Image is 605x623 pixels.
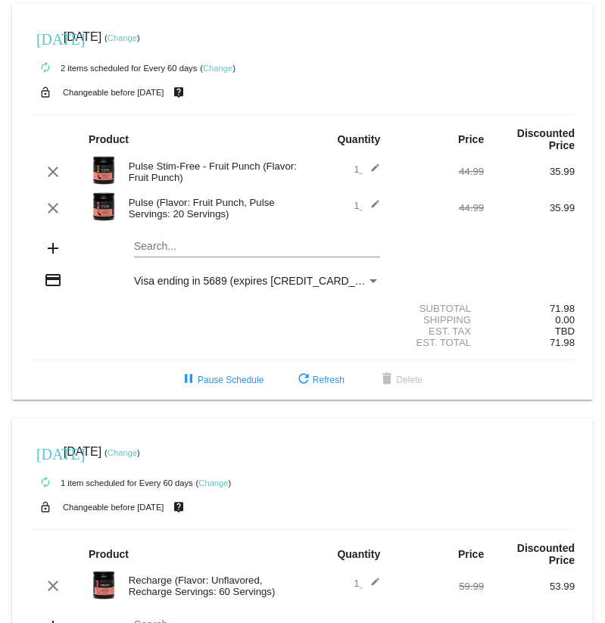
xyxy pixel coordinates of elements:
[393,326,484,337] div: Est. Tax
[134,241,380,253] input: Search...
[121,197,303,220] div: Pulse (Flavor: Fruit Punch, Pulse Servings: 20 Servings)
[393,202,484,213] div: 44.99
[196,478,232,487] small: ( )
[89,133,129,145] strong: Product
[108,33,137,42] a: Change
[362,577,380,595] mat-icon: edit
[89,192,119,222] img: Image-1-Carousel-Pulse-20S-Fruit-Punch-Transp.png
[366,366,435,394] button: Delete
[517,542,575,566] strong: Discounted Price
[458,133,484,145] strong: Price
[198,478,228,487] a: Change
[44,163,62,181] mat-icon: clear
[63,88,164,97] small: Changeable before [DATE]
[134,275,388,287] span: Visa ending in 5689 (expires [CREDIT_CARD_DATA])
[295,375,345,385] span: Refresh
[203,64,232,73] a: Change
[484,581,575,592] div: 53.99
[44,199,62,217] mat-icon: clear
[378,371,396,389] mat-icon: delete
[63,503,164,512] small: Changeable before [DATE]
[362,163,380,181] mat-icon: edit
[393,303,484,314] div: Subtotal
[36,444,55,462] mat-icon: [DATE]
[337,133,380,145] strong: Quantity
[36,83,55,102] mat-icon: lock_open
[36,29,55,47] mat-icon: [DATE]
[36,474,55,492] mat-icon: autorenew
[354,164,380,175] span: 1
[362,199,380,217] mat-icon: edit
[378,375,423,385] span: Delete
[484,166,575,177] div: 35.99
[44,271,62,289] mat-icon: credit_card
[104,448,140,457] small: ( )
[167,366,276,394] button: Pause Schedule
[295,371,313,389] mat-icon: refresh
[170,497,188,517] mat-icon: live_help
[354,200,380,211] span: 1
[393,314,484,326] div: Shipping
[458,548,484,560] strong: Price
[393,166,484,177] div: 44.99
[30,64,197,73] small: 2 items scheduled for Every 60 days
[121,160,303,183] div: Pulse Stim-Free - Fruit Punch (Flavor: Fruit Punch)
[89,548,129,560] strong: Product
[44,239,62,257] mat-icon: add
[393,337,484,348] div: Est. Total
[104,33,140,42] small: ( )
[550,337,575,348] span: 71.98
[555,326,575,337] span: TBD
[282,366,357,394] button: Refresh
[393,581,484,592] div: 59.99
[179,375,264,385] span: Pause Schedule
[179,371,198,389] mat-icon: pause
[134,275,380,287] mat-select: Payment Method
[36,497,55,517] mat-icon: lock_open
[484,202,575,213] div: 35.99
[354,578,380,589] span: 1
[36,59,55,77] mat-icon: autorenew
[89,155,119,185] img: PulseSF-20S-Fruit-Punch-Transp.png
[108,448,137,457] a: Change
[89,570,119,600] img: Recharge-60S-bottle-Image-Carousel-Unflavored.png
[44,577,62,595] mat-icon: clear
[170,83,188,102] mat-icon: live_help
[555,314,575,326] span: 0.00
[517,127,575,151] strong: Discounted Price
[121,575,303,597] div: Recharge (Flavor: Unflavored, Recharge Servings: 60 Servings)
[30,478,193,487] small: 1 item scheduled for Every 60 days
[337,548,380,560] strong: Quantity
[484,303,575,314] div: 71.98
[200,64,235,73] small: ( )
